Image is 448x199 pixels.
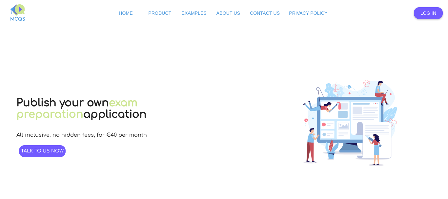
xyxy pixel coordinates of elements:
[148,10,171,16] span: Product
[10,4,25,21] img: MCQS-full.svg
[287,7,329,19] a: Privacy Policy
[119,10,133,16] span: Home
[216,10,240,16] span: About Us
[145,7,174,19] a: Product
[111,7,140,19] a: Home
[214,7,243,19] a: About Us
[19,145,66,157] a: Talk to us now
[16,97,137,120] a: exam preparation
[16,132,147,138] p: All inclusive, no hidden fees, for €40 per month
[414,7,443,19] a: Log In
[289,10,327,16] span: Privacy Policy
[21,149,64,153] span: Talk to us now
[16,97,268,120] h1: Publish your own application
[179,7,209,19] a: Examples
[248,7,282,19] a: Contact Us
[250,10,280,16] span: Contact Us
[420,10,436,16] span: Log In
[181,10,207,16] span: Examples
